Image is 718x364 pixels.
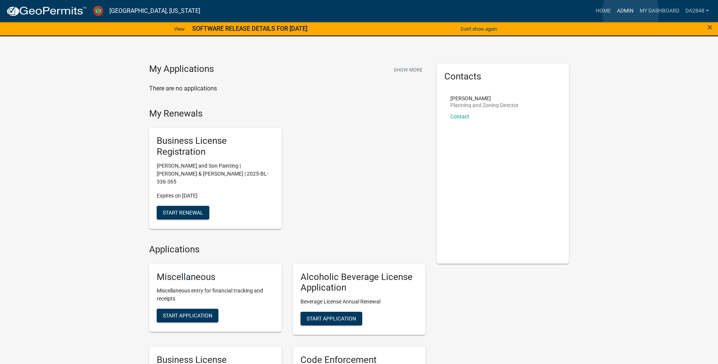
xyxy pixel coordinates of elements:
button: Start Renewal [157,206,209,219]
wm-registration-list-section: My Renewals [149,108,425,235]
p: Beverage License Annual Renewal [301,298,418,306]
h4: My Applications [149,64,214,75]
p: Miscellaneous entry for financial tracking and receipts [157,287,274,303]
strong: SOFTWARE RELEASE DETAILS FOR [DATE] [192,25,307,32]
button: Don't show again [458,23,500,35]
span: Start Application [163,313,212,319]
p: Planning and Zoning Director [450,103,519,108]
button: Start Application [301,312,362,325]
a: da2848 [682,4,712,18]
button: Start Application [157,309,218,322]
button: Close [707,23,712,32]
span: Start Application [307,316,356,322]
a: [GEOGRAPHIC_DATA], [US_STATE] [109,5,200,17]
p: Expires on [DATE] [157,192,274,200]
p: There are no applications [149,84,425,93]
a: Home [593,4,614,18]
a: Contact [450,114,469,120]
a: My Dashboard [637,4,682,18]
span: × [707,22,712,33]
img: Jasper County, Georgia [93,6,103,16]
h5: Business License Registration [157,135,274,157]
h4: Applications [149,244,425,255]
h5: Alcoholic Beverage License Application [301,272,418,294]
a: Admin [614,4,637,18]
h4: My Renewals [149,108,425,119]
p: [PERSON_NAME] [450,96,519,101]
h5: Contacts [444,71,562,82]
h5: Miscellaneous [157,272,274,283]
p: [PERSON_NAME] and Son Painting | [PERSON_NAME] & [PERSON_NAME] | 2025-BL-336-365 [157,162,274,186]
button: Show More [391,64,425,76]
a: View [171,23,188,35]
span: Start Renewal [163,209,203,215]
